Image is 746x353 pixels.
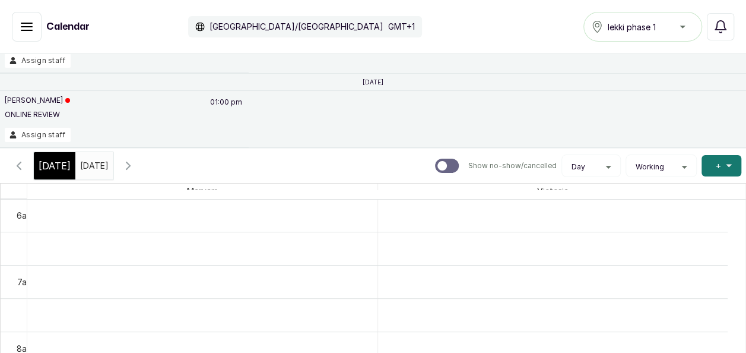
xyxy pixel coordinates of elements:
[535,184,570,198] span: Victoria
[208,96,244,128] p: 01:00 pm
[209,21,383,33] p: [GEOGRAPHIC_DATA]/[GEOGRAPHIC_DATA]
[5,110,70,119] p: ONLINE REVIEW
[5,128,71,142] button: Assign staff
[631,162,691,172] button: Working
[716,160,721,172] span: +
[39,159,71,173] span: [DATE]
[388,21,415,33] p: GMT+1
[5,96,70,105] p: [PERSON_NAME]
[608,21,656,33] span: lekki phase 1
[468,161,557,171] p: Show no-show/cancelled
[567,162,615,172] button: Day
[636,162,664,172] span: Working
[46,20,90,34] h1: Calendar
[14,209,36,222] div: 6am
[185,184,220,198] span: Maryam
[363,78,383,86] p: [DATE]
[701,155,741,176] button: +
[34,152,75,179] div: [DATE]
[5,53,71,68] button: Assign staff
[583,12,702,42] button: lekki phase 1
[572,162,585,172] span: Day
[15,276,36,288] div: 7am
